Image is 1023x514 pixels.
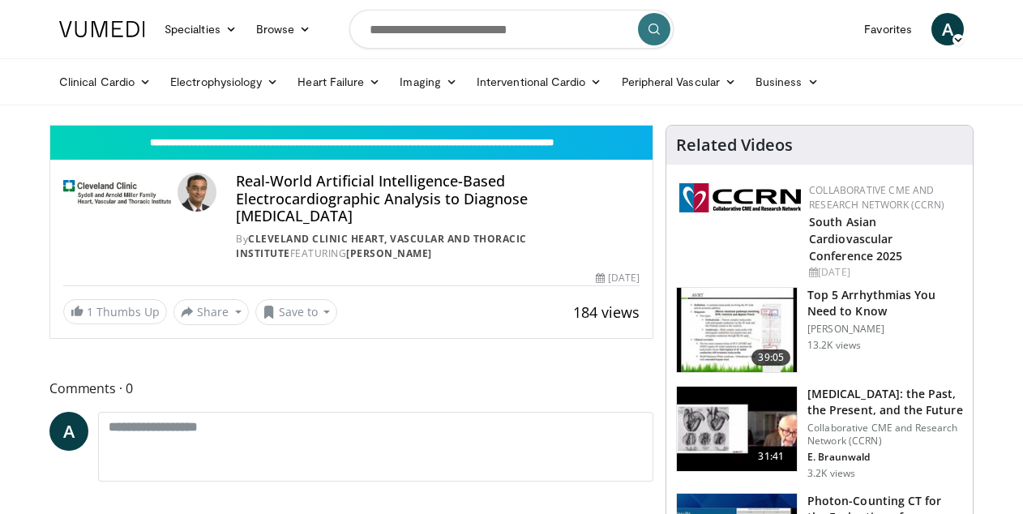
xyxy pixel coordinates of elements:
[349,10,674,49] input: Search topics, interventions
[246,13,321,45] a: Browse
[677,387,797,471] img: dfed8605-2fcb-428a-8795-41fc4eedb68a.150x105_q85_crop-smart_upscale.jpg
[236,173,640,225] h4: Real-World Artificial Intelligence-Based Electrocardiographic Analysis to Diagnose [MEDICAL_DATA]
[807,386,963,418] h3: [MEDICAL_DATA]: the Past, the Present, and the Future
[573,302,640,322] span: 184 views
[931,13,964,45] a: A
[178,173,216,212] img: Avatar
[746,66,828,98] a: Business
[751,349,790,366] span: 39:05
[676,386,963,480] a: 31:41 [MEDICAL_DATA]: the Past, the Present, and the Future Collaborative CME and Research Networ...
[236,232,527,260] a: Cleveland Clinic Heart, Vascular and Thoracic Institute
[676,287,963,373] a: 39:05 Top 5 Arrhythmias You Need to Know [PERSON_NAME] 13.2K views
[63,299,167,324] a: 1 Thumbs Up
[807,451,963,464] p: E. Braunwald
[679,183,801,212] img: a04ee3ba-8487-4636-b0fb-5e8d268f3737.png.150x105_q85_autocrop_double_scale_upscale_version-0.2.png
[467,66,612,98] a: Interventional Cardio
[676,135,793,155] h4: Related Videos
[155,13,246,45] a: Specialties
[173,299,249,325] button: Share
[390,66,467,98] a: Imaging
[809,214,903,263] a: South Asian Cardiovascular Conference 2025
[255,299,338,325] button: Save to
[807,467,855,480] p: 3.2K views
[677,288,797,372] img: e6be7ba5-423f-4f4d-9fbf-6050eac7a348.150x105_q85_crop-smart_upscale.jpg
[63,173,171,212] img: Cleveland Clinic Heart, Vascular and Thoracic Institute
[596,271,640,285] div: [DATE]
[346,246,432,260] a: [PERSON_NAME]
[612,66,746,98] a: Peripheral Vascular
[809,183,944,212] a: Collaborative CME and Research Network (CCRN)
[854,13,922,45] a: Favorites
[161,66,288,98] a: Electrophysiology
[49,412,88,451] a: A
[807,422,963,448] p: Collaborative CME and Research Network (CCRN)
[809,265,960,280] div: [DATE]
[49,378,653,399] span: Comments 0
[59,21,145,37] img: VuMedi Logo
[751,448,790,465] span: 31:41
[807,287,963,319] h3: Top 5 Arrhythmias You Need to Know
[807,339,861,352] p: 13.2K views
[49,66,161,98] a: Clinical Cardio
[288,66,390,98] a: Heart Failure
[236,232,640,261] div: By FEATURING
[87,304,93,319] span: 1
[807,323,963,336] p: [PERSON_NAME]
